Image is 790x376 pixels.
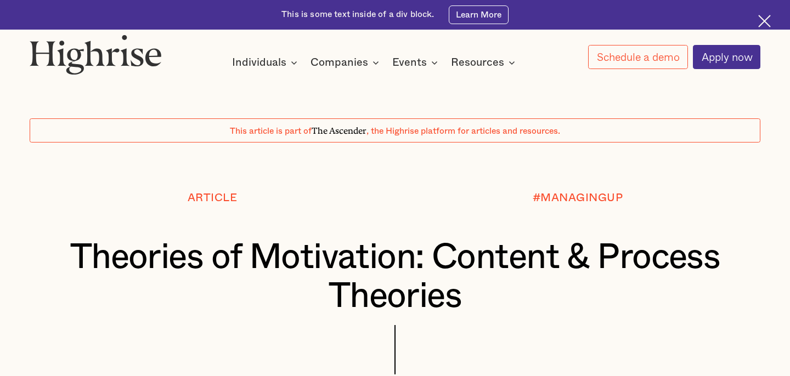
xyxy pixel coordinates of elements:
div: Events [392,56,427,69]
div: Individuals [232,56,286,69]
a: Schedule a demo [588,45,687,69]
div: Resources [451,56,504,69]
span: The Ascender [312,124,366,134]
a: Apply now [693,45,760,69]
div: Individuals [232,56,301,69]
h1: Theories of Motivation: Content & Process Theories [60,238,730,316]
div: #MANAGINGUP [533,192,623,204]
div: Companies [311,56,382,69]
span: , the Highrise platform for articles and resources. [366,127,560,135]
div: Companies [311,56,368,69]
img: Cross icon [758,15,771,27]
img: Highrise logo [30,35,162,75]
div: Article [188,192,238,204]
a: Learn More [449,5,508,25]
div: Events [392,56,441,69]
div: Resources [451,56,518,69]
div: This is some text inside of a div block. [281,9,434,20]
span: This article is part of [230,127,312,135]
